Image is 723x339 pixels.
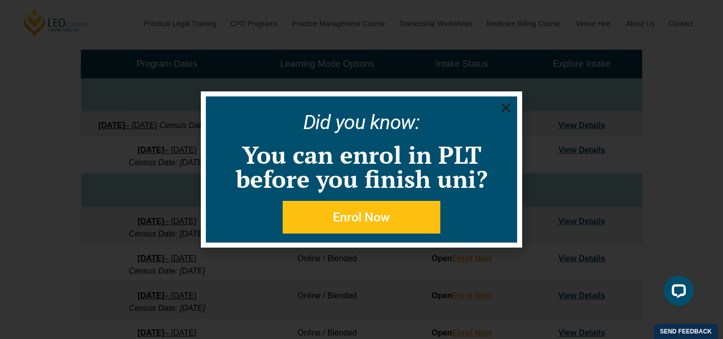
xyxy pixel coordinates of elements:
[656,272,698,314] iframe: LiveChat chat widget
[500,101,512,114] a: Close
[283,201,440,234] a: Enrol Now
[303,110,420,134] a: Did you know:
[236,139,488,195] a: You can enrol in PLT before you finish uni?
[333,211,390,223] span: Enrol Now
